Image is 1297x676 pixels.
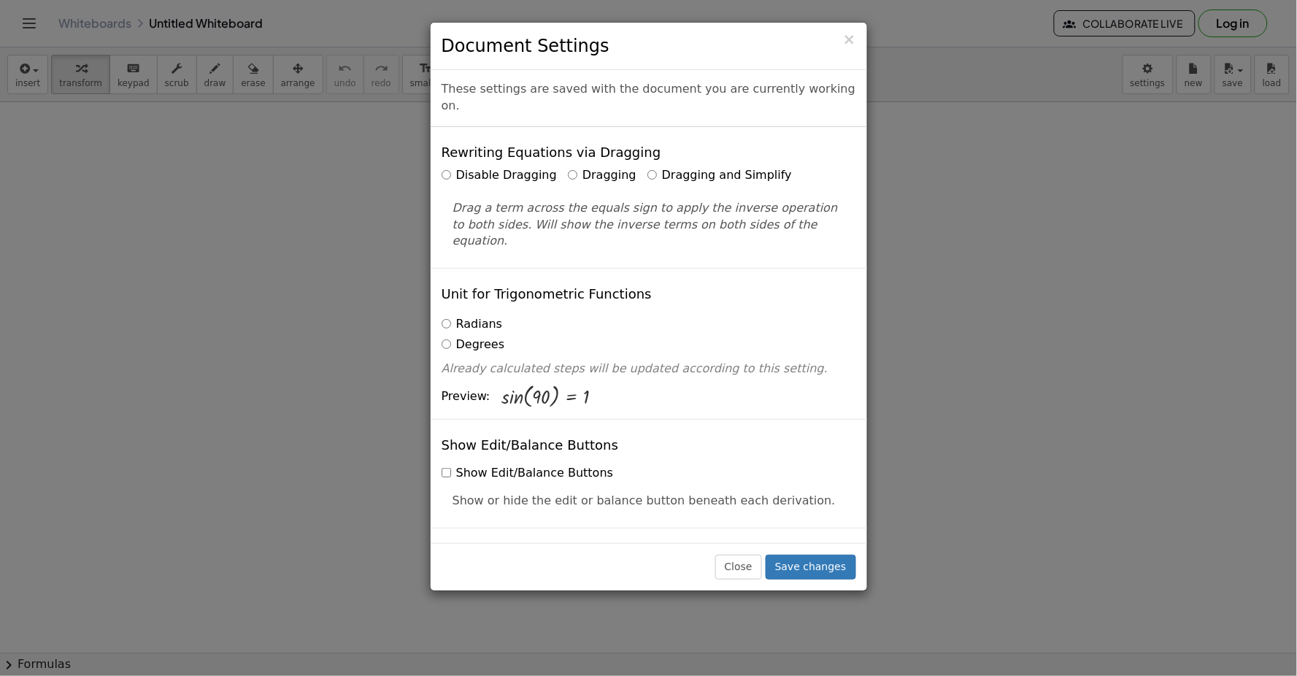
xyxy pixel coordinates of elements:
[568,170,577,180] input: Dragging
[442,170,451,180] input: Disable Dragging
[647,167,792,184] label: Dragging and Simplify
[442,468,451,477] input: Show Edit/Balance Buttons
[442,339,451,349] input: Degrees
[715,555,762,580] button: Close
[453,493,845,510] p: Show or hide the edit or balance button beneath each derivation.
[442,319,451,329] input: Radians
[442,438,618,453] h4: Show Edit/Balance Buttons
[442,465,613,482] label: Show Edit/Balance Buttons
[442,316,502,333] label: Radians
[453,200,845,250] p: Drag a term across the equals sign to apply the inverse operation to both sides. Will show the in...
[647,170,657,180] input: Dragging and Simplify
[766,555,856,580] button: Save changes
[442,361,856,377] p: Already calculated steps will be updated according to this setting.
[442,287,652,301] h4: Unit for Trigonometric Functions
[442,388,490,405] span: Preview:
[431,70,867,127] div: These settings are saved with the document you are currently working on.
[442,167,557,184] label: Disable Dragging
[442,145,661,160] h4: Rewriting Equations via Dragging
[843,31,856,48] span: ×
[442,34,856,58] h3: Document Settings
[568,167,636,184] label: Dragging
[442,337,505,353] label: Degrees
[843,32,856,47] button: Close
